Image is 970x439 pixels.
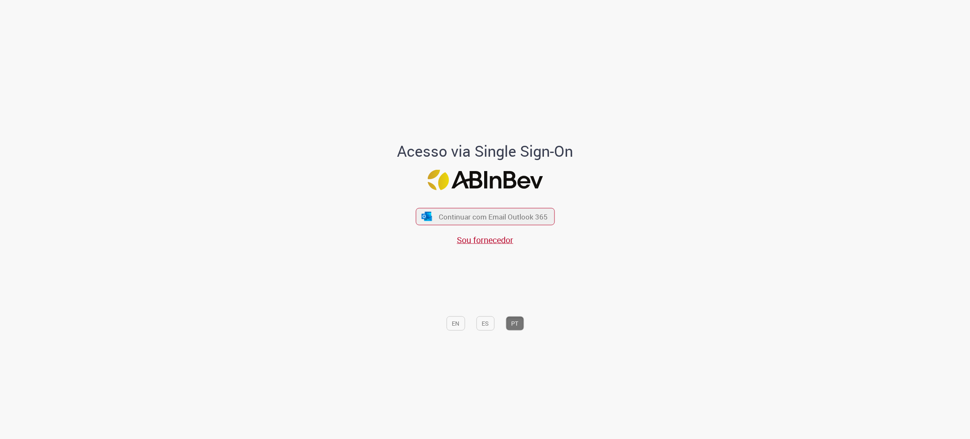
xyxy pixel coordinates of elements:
h1: Acesso via Single Sign-On [368,143,602,160]
span: Continuar com Email Outlook 365 [439,212,548,222]
button: EN [446,316,465,331]
a: Sou fornecedor [457,234,513,246]
button: PT [506,316,524,331]
img: ícone Azure/Microsoft 360 [421,212,433,221]
button: ícone Azure/Microsoft 360 Continuar com Email Outlook 365 [416,208,554,225]
img: Logo ABInBev [427,170,543,190]
button: ES [476,316,494,331]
